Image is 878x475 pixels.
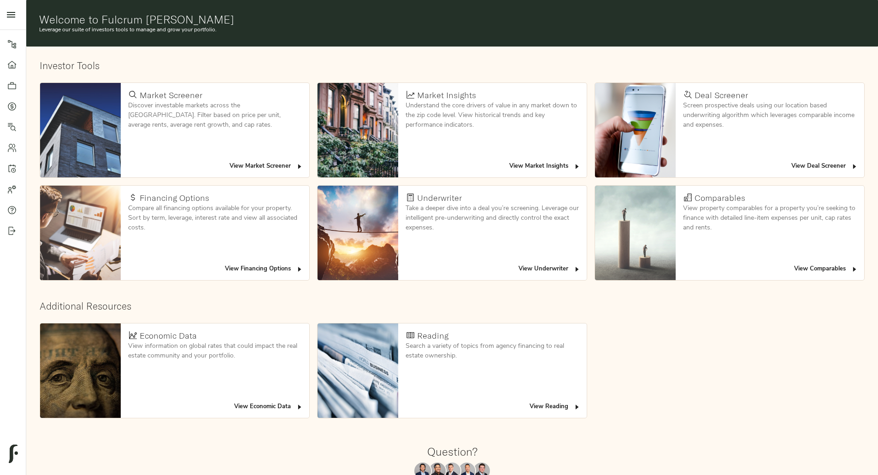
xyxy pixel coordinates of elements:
[128,341,302,361] p: View information on global rates that could impact the real estate community and your portfolio.
[530,402,581,412] span: View Reading
[318,323,398,418] img: Reading
[40,186,121,280] img: Financing Options
[318,83,398,177] img: Market Insights
[232,400,306,414] button: View Economic Data
[427,445,477,458] h1: Question?
[40,60,865,71] h2: Investor Tools
[223,262,306,276] button: View Financing Options
[695,193,745,203] h4: Comparables
[595,186,676,280] img: Comparables
[40,300,865,312] h2: Additional Resources
[140,90,202,100] h4: Market Screener
[40,83,121,177] img: Market Screener
[791,161,858,172] span: View Deal Screener
[417,331,448,341] h4: Reading
[406,204,579,233] p: Take a deeper dive into a deal you’re screening. Leverage our intelligent pre-underwriting and di...
[234,402,303,412] span: View Economic Data
[695,90,748,100] h4: Deal Screener
[140,193,209,203] h4: Financing Options
[519,264,581,275] span: View Underwriter
[39,13,866,26] h1: Welcome to Fulcrum [PERSON_NAME]
[417,90,476,100] h4: Market Insights
[225,264,303,275] span: View Financing Options
[683,101,857,130] p: Screen prospective deals using our location based underwriting algorithm which leverages comparab...
[406,341,579,361] p: Search a variety of topics from agency financing to real estate ownership.
[792,262,860,276] button: View Comparables
[9,445,18,463] img: logo
[40,323,121,418] img: Economic Data
[509,161,581,172] span: View Market Insights
[683,204,857,233] p: View property comparables for a property you’re seeking to finance with detailed line-item expens...
[128,101,302,130] p: Discover investable markets across the [GEOGRAPHIC_DATA]. Filter based on price per unit, average...
[406,101,579,130] p: Understand the core drivers of value in any market down to the zip code level. View historical tr...
[794,264,858,275] span: View Comparables
[595,83,676,177] img: Deal Screener
[789,159,860,174] button: View Deal Screener
[39,26,866,34] p: Leverage our suite of investors tools to manage and grow your portfolio.
[227,159,306,174] button: View Market Screener
[527,400,583,414] button: View Reading
[417,193,462,203] h4: Underwriter
[318,186,398,280] img: Underwriter
[140,331,197,341] h4: Economic Data
[507,159,583,174] button: View Market Insights
[230,161,303,172] span: View Market Screener
[516,262,583,276] button: View Underwriter
[128,204,302,233] p: Compare all financing options available for your property. Sort by term, leverage, interest rate ...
